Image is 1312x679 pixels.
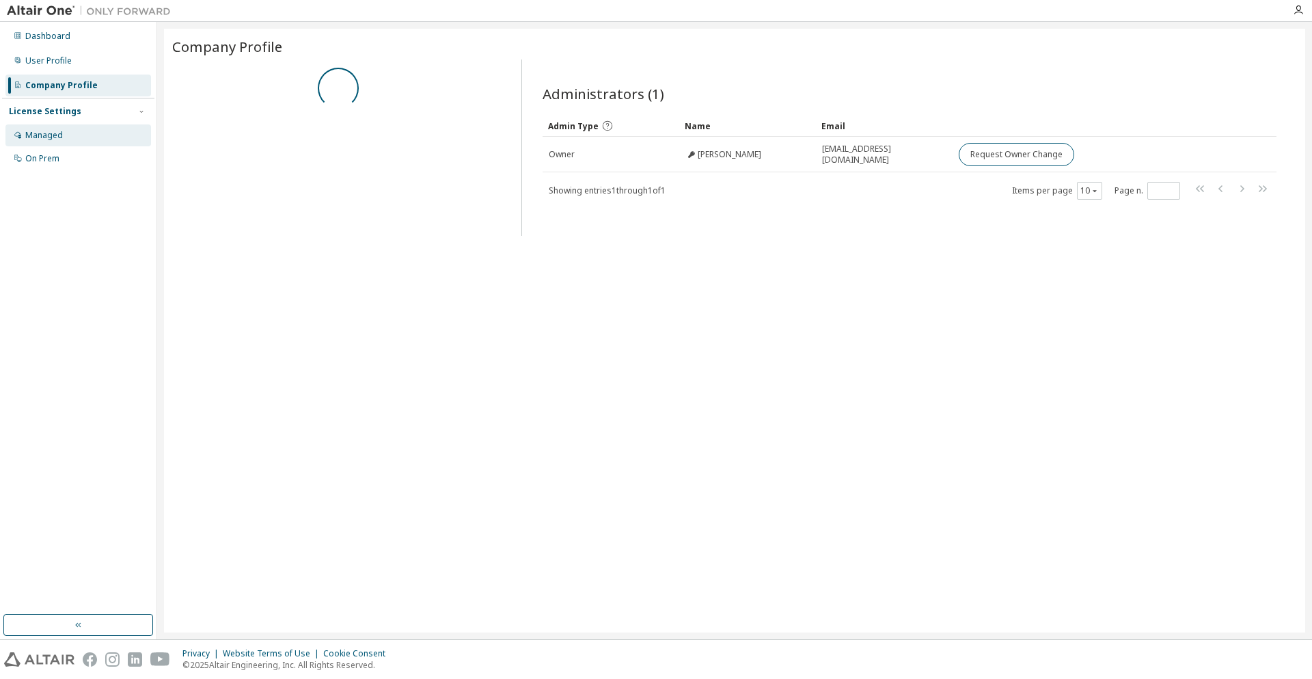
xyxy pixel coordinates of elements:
img: Altair One [7,4,178,18]
span: Owner [549,149,575,160]
div: License Settings [9,106,81,117]
div: User Profile [25,55,72,66]
span: Company Profile [172,37,282,56]
span: Showing entries 1 through 1 of 1 [549,185,666,196]
div: Company Profile [25,80,98,91]
div: Privacy [182,648,223,659]
span: Items per page [1012,182,1102,200]
div: Cookie Consent [323,648,394,659]
span: Page n. [1115,182,1180,200]
img: youtube.svg [150,652,170,667]
p: © 2025 Altair Engineering, Inc. All Rights Reserved. [182,659,394,671]
div: Website Terms of Use [223,648,323,659]
img: facebook.svg [83,652,97,667]
div: Name [685,115,810,137]
div: On Prem [25,153,59,164]
img: instagram.svg [105,652,120,667]
div: Dashboard [25,31,70,42]
span: Administrators (1) [543,84,664,103]
img: altair_logo.svg [4,652,74,667]
span: [PERSON_NAME] [698,149,761,160]
img: linkedin.svg [128,652,142,667]
div: Email [821,115,947,137]
span: Admin Type [548,120,599,132]
button: Request Owner Change [959,143,1074,166]
div: Managed [25,130,63,141]
span: [EMAIL_ADDRESS][DOMAIN_NAME] [822,144,946,165]
button: 10 [1080,185,1099,196]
